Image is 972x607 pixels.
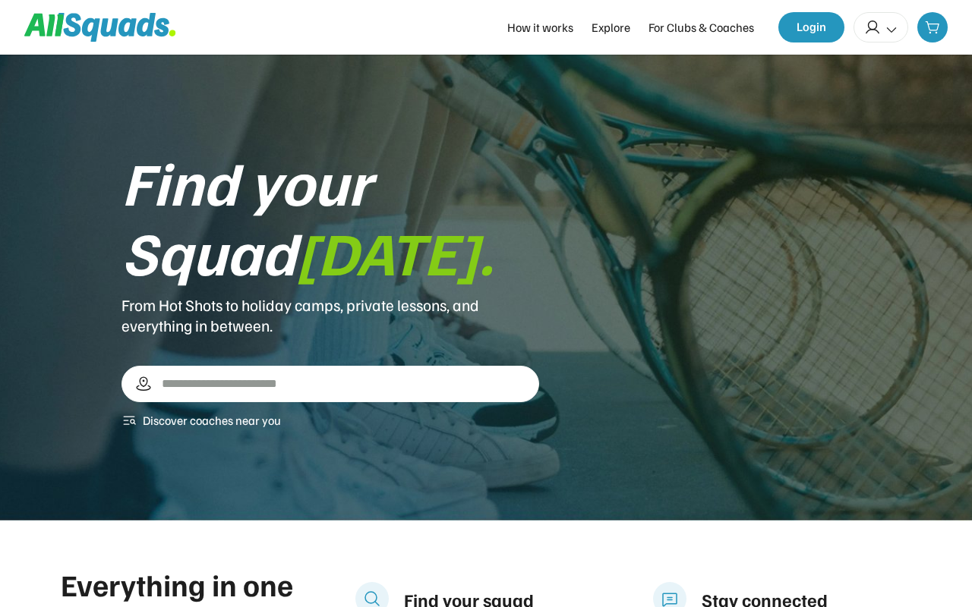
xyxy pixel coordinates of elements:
font: [DATE]. [296,213,494,289]
div: Discover coaches near you [143,411,281,429]
div: How it works [507,18,573,36]
div: Explore [592,18,630,36]
button: Login [778,12,844,42]
div: From Hot Shots to holiday camps, private lessons, and everything in between. [121,295,539,335]
div: For Clubs & Coaches [649,18,754,36]
div: Find your Squad [121,146,539,286]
